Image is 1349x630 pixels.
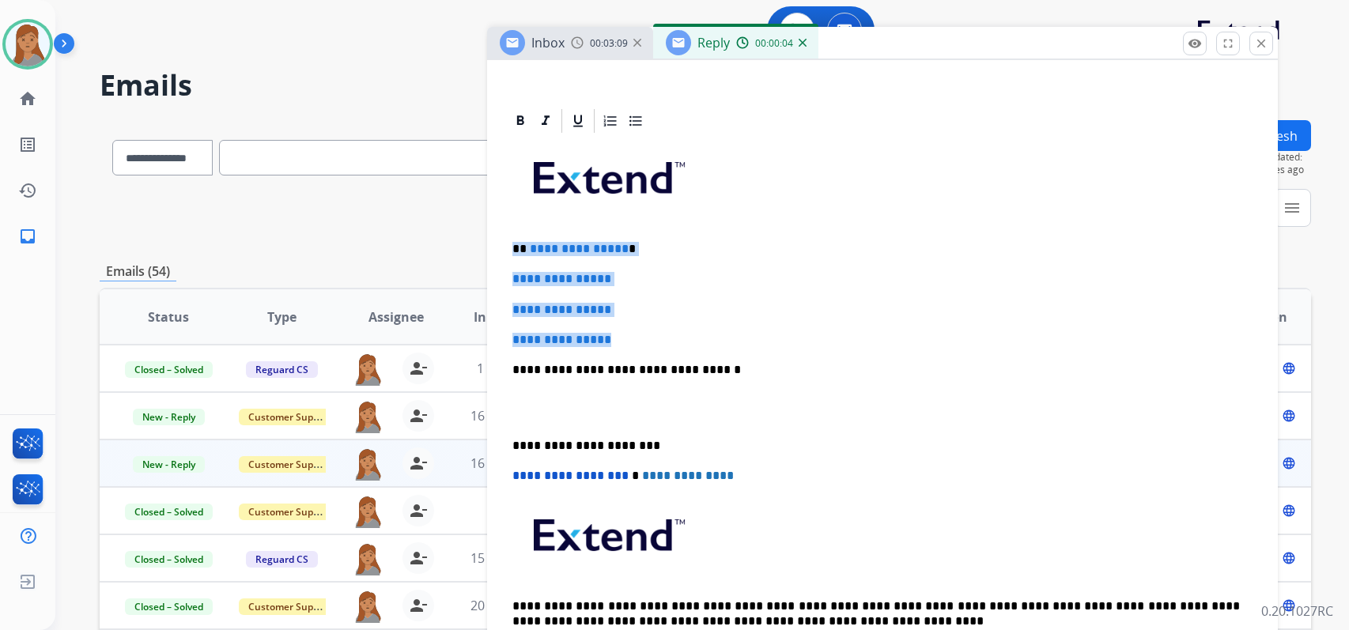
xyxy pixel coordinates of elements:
span: 16 hours ago [470,407,549,424]
span: 1 hour ago [477,360,542,377]
mat-icon: menu [1283,198,1302,217]
span: 16 hours ago [470,455,549,472]
div: Underline [566,109,590,133]
mat-icon: person_remove [409,454,428,473]
mat-icon: person_remove [409,549,428,568]
div: Italic [534,109,557,133]
p: 0.20.1027RC [1261,602,1333,621]
mat-icon: person_remove [409,406,428,425]
mat-icon: person_remove [409,359,428,378]
img: avatar [6,22,50,66]
span: Inbox [531,34,565,51]
mat-icon: remove_red_eye [1188,36,1202,51]
mat-icon: language [1282,504,1296,518]
span: 00:03:09 [590,37,628,50]
mat-icon: fullscreen [1221,36,1235,51]
mat-icon: language [1282,409,1296,423]
mat-icon: person_remove [409,596,428,615]
span: Closed – Solved [125,598,213,615]
span: Closed – Solved [125,361,213,378]
span: Customer Support [239,504,342,520]
mat-icon: language [1282,551,1296,565]
mat-icon: list_alt [18,135,37,154]
img: agent-avatar [352,353,384,386]
span: Customer Support [239,456,342,473]
img: agent-avatar [352,447,384,481]
mat-icon: language [1282,598,1296,613]
img: agent-avatar [352,400,384,433]
div: Ordered List [599,109,622,133]
span: Customer Support [239,409,342,425]
div: Bullet List [624,109,648,133]
span: 15 hours ago [470,549,549,567]
div: Bold [508,109,532,133]
span: Reguard CS [246,551,318,568]
img: agent-avatar [352,495,384,528]
span: Status [148,307,189,326]
img: agent-avatar [352,542,384,575]
span: Type [267,307,297,326]
h2: Emails [100,70,1311,101]
mat-icon: history [18,181,37,200]
mat-icon: person_remove [409,501,428,520]
span: Reguard CS [246,361,318,378]
span: New - Reply [133,409,205,425]
span: 00:00:04 [755,37,793,50]
span: Initial Date [474,307,545,326]
span: Closed – Solved [125,504,213,520]
mat-icon: home [18,89,37,108]
span: Closed – Solved [125,551,213,568]
span: New - Reply [133,456,205,473]
mat-icon: inbox [18,227,37,246]
span: Customer Support [239,598,342,615]
p: Emails (54) [100,262,176,281]
span: 20 hours ago [470,597,549,614]
mat-icon: language [1282,361,1296,375]
mat-icon: language [1282,456,1296,470]
mat-icon: close [1254,36,1268,51]
span: Reply [697,34,730,51]
span: Assignee [368,307,424,326]
img: agent-avatar [352,590,384,623]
